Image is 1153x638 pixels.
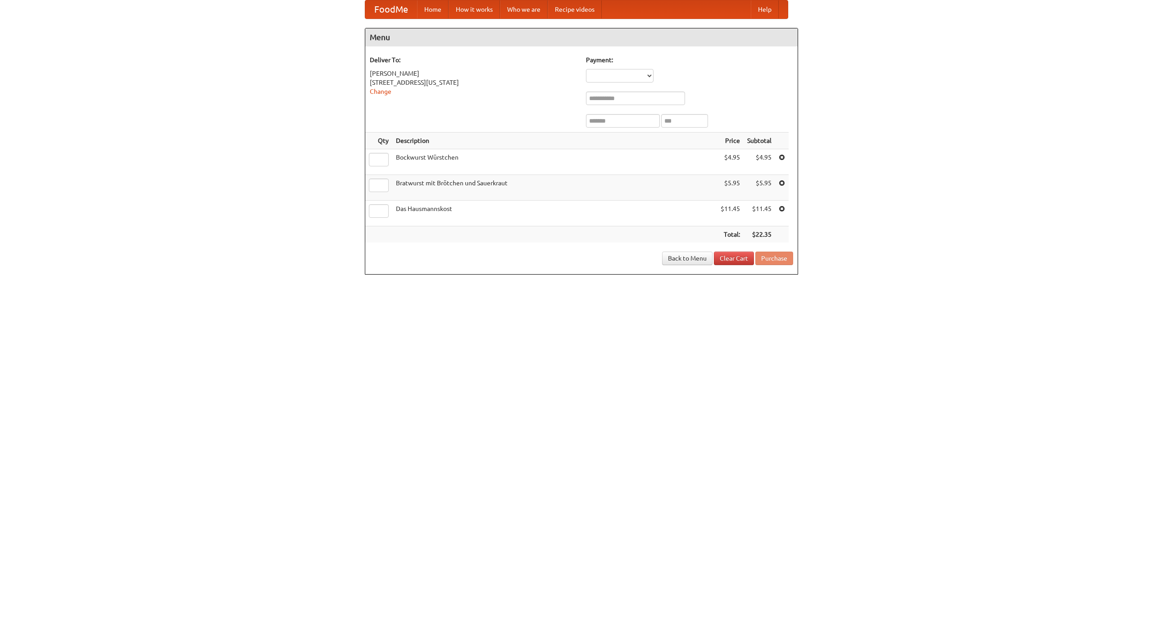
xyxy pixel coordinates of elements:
[365,28,798,46] h4: Menu
[365,0,417,18] a: FoodMe
[370,55,577,64] h5: Deliver To:
[365,133,392,149] th: Qty
[392,149,717,175] td: Bockwurst Würstchen
[717,149,744,175] td: $4.95
[392,201,717,226] td: Das Hausmannskost
[586,55,793,64] h5: Payment:
[744,175,775,201] td: $5.95
[548,0,602,18] a: Recipe videos
[370,78,577,87] div: [STREET_ADDRESS][US_STATE]
[370,69,577,78] div: [PERSON_NAME]
[744,133,775,149] th: Subtotal
[717,201,744,226] td: $11.45
[392,175,717,201] td: Bratwurst mit Brötchen und Sauerkraut
[370,88,391,95] a: Change
[500,0,548,18] a: Who we are
[714,252,754,265] a: Clear Cart
[744,201,775,226] td: $11.45
[449,0,500,18] a: How it works
[717,226,744,243] th: Total:
[392,133,717,149] th: Description
[755,252,793,265] button: Purchase
[717,133,744,149] th: Price
[717,175,744,201] td: $5.95
[744,226,775,243] th: $22.35
[751,0,779,18] a: Help
[417,0,449,18] a: Home
[662,252,713,265] a: Back to Menu
[744,149,775,175] td: $4.95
